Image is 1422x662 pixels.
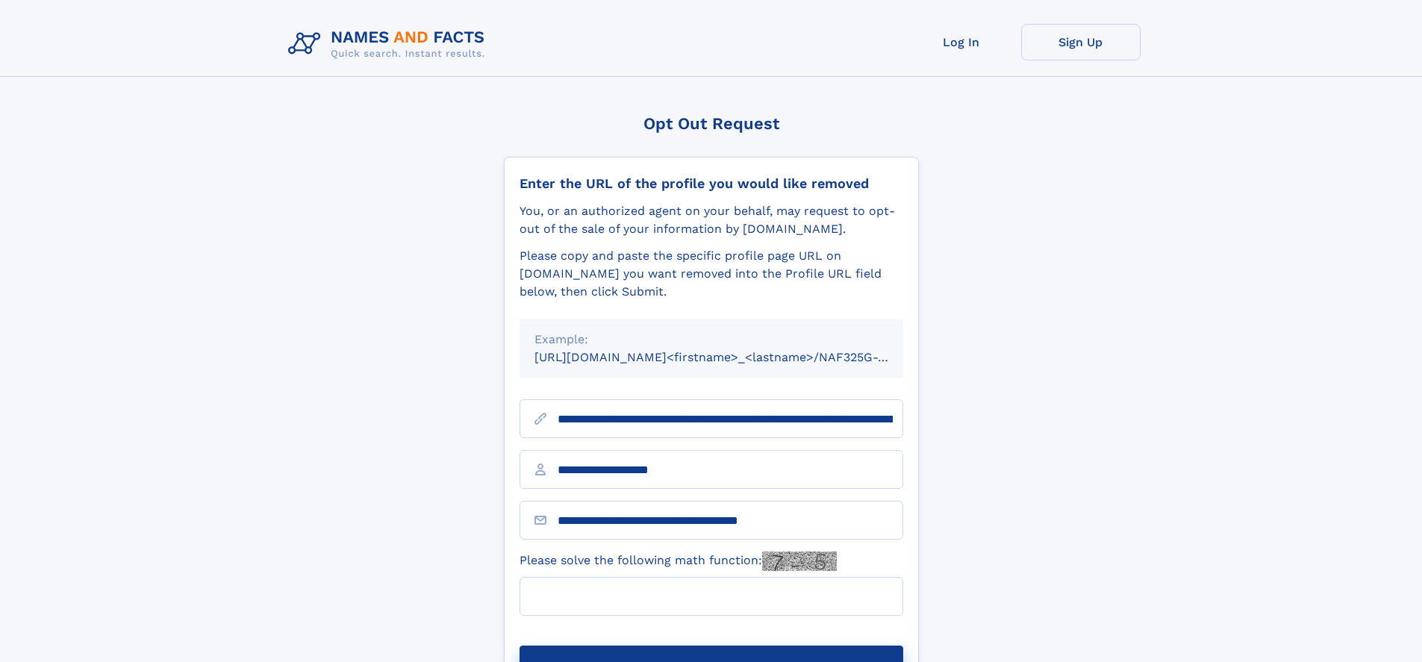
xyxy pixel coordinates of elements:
[534,331,888,349] div: Example:
[282,24,497,64] img: Logo Names and Facts
[902,24,1021,60] a: Log In
[520,247,903,301] div: Please copy and paste the specific profile page URL on [DOMAIN_NAME] you want removed into the Pr...
[520,552,837,571] label: Please solve the following math function:
[1021,24,1141,60] a: Sign Up
[520,175,903,192] div: Enter the URL of the profile you would like removed
[520,202,903,238] div: You, or an authorized agent on your behalf, may request to opt-out of the sale of your informatio...
[534,350,932,364] small: [URL][DOMAIN_NAME]<firstname>_<lastname>/NAF325G-xxxxxxxx
[504,114,919,133] div: Opt Out Request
